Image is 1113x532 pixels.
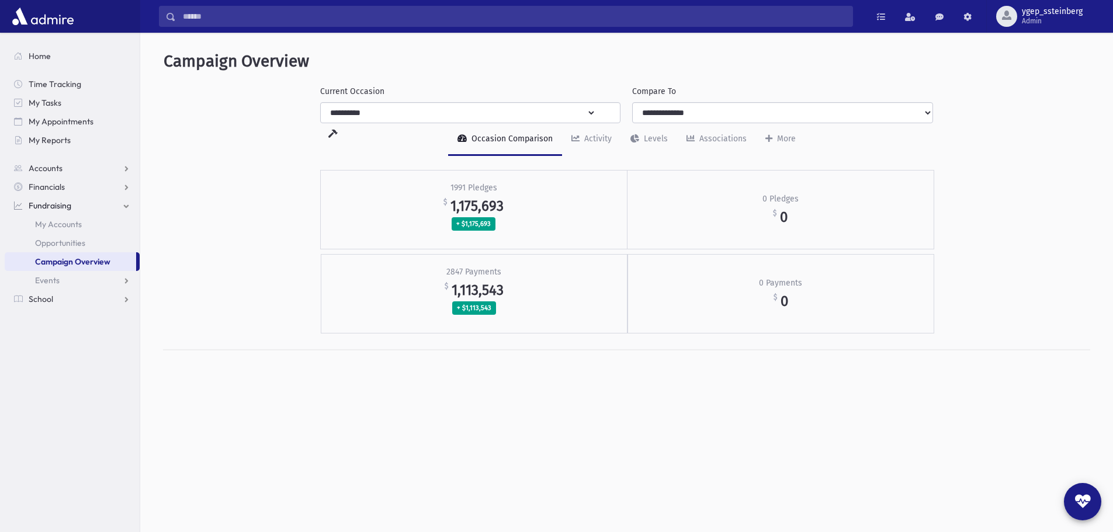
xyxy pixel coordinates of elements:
[5,159,140,178] a: Accounts
[29,51,51,61] span: Home
[452,301,496,315] span: + $1,113,543
[320,85,384,98] label: Current Occasion
[321,170,934,249] a: 1991 Pledges $ 1,175,693 + $1,175,693 0 Pledges $ 0
[759,279,802,288] h2: 0 Payments
[632,85,676,98] label: Compare To
[29,163,63,173] span: Accounts
[677,123,756,156] a: Associations
[756,123,805,156] a: More
[35,238,85,248] span: Opportunities
[621,123,677,156] a: Levels
[781,293,788,310] span: 0
[35,275,60,286] span: Events
[35,219,82,230] span: My Accounts
[5,196,140,215] a: Fundraising
[29,294,53,304] span: School
[775,134,796,144] div: More
[762,194,799,204] h2: 0 Pledges
[9,5,77,28] img: AdmirePro
[29,79,81,89] span: Time Tracking
[5,252,136,271] a: Campaign Overview
[448,123,562,156] a: Occasion Comparison
[445,282,448,290] sup: $
[5,271,140,290] a: Events
[5,290,140,308] a: School
[29,182,65,192] span: Financials
[29,116,93,127] span: My Appointments
[5,131,140,149] a: My Reports
[450,183,497,193] h2: 1991 Pledges
[5,178,140,196] a: Financials
[780,209,788,225] span: 0
[5,75,140,93] a: Time Tracking
[29,200,71,211] span: Fundraising
[29,98,61,108] span: My Tasks
[450,197,504,214] span: 1,175,693
[469,134,553,144] div: Occasion Comparison
[164,51,309,71] span: Campaign Overview
[452,281,504,298] span: 1,113,543
[5,112,140,131] a: My Appointments
[176,6,852,27] input: Search
[774,293,777,301] sup: $
[321,254,934,333] a: 2847 Payments $ 1,113,543 + $1,113,543 0 Payments $ 0
[562,123,621,156] a: Activity
[1022,7,1083,16] span: ygep_ssteinberg
[5,215,140,234] a: My Accounts
[582,134,612,144] div: Activity
[452,217,495,231] span: + $1,175,693
[443,198,447,206] sup: $
[1022,16,1083,26] span: Admin
[642,134,668,144] div: Levels
[773,209,776,217] sup: $
[5,47,140,65] a: Home
[29,135,71,145] span: My Reports
[5,93,140,112] a: My Tasks
[5,234,140,252] a: Opportunities
[446,267,501,277] h2: 2847 Payments
[35,256,110,267] span: Campaign Overview
[697,134,747,144] div: Associations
